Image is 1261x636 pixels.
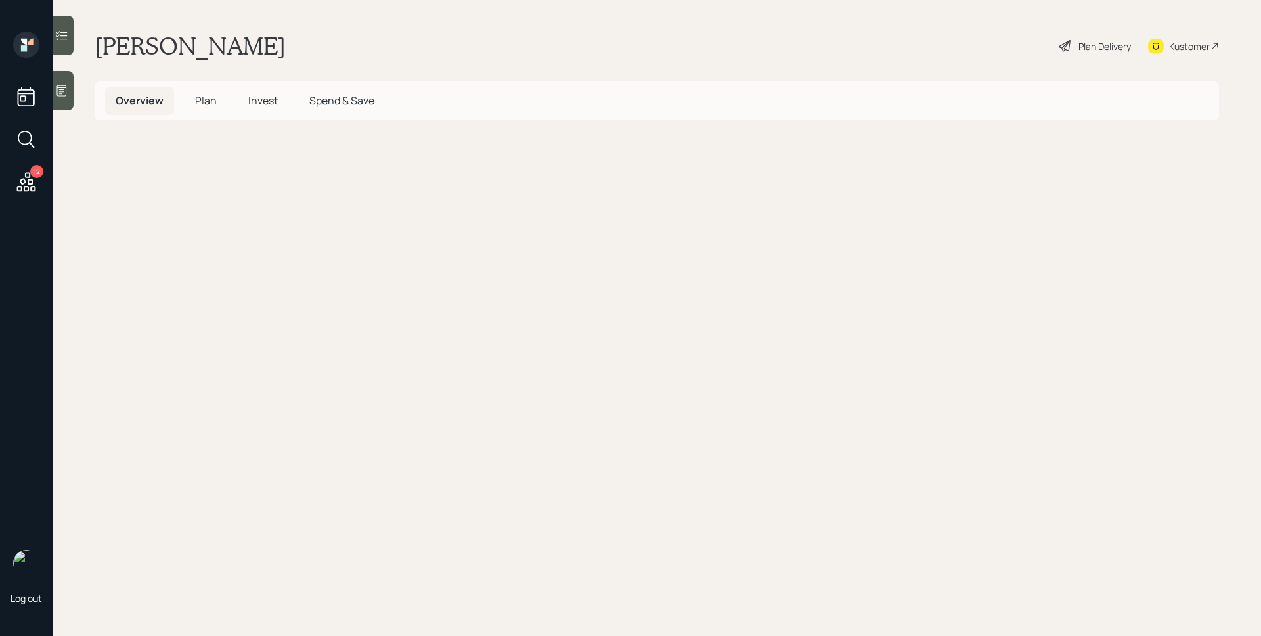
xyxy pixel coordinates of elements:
div: Log out [11,592,42,604]
div: 12 [30,165,43,178]
div: Plan Delivery [1078,39,1131,53]
h1: [PERSON_NAME] [95,32,286,60]
span: Overview [116,93,164,108]
span: Invest [248,93,278,108]
span: Plan [195,93,217,108]
span: Spend & Save [309,93,374,108]
div: Kustomer [1169,39,1210,53]
img: james-distasi-headshot.png [13,550,39,576]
